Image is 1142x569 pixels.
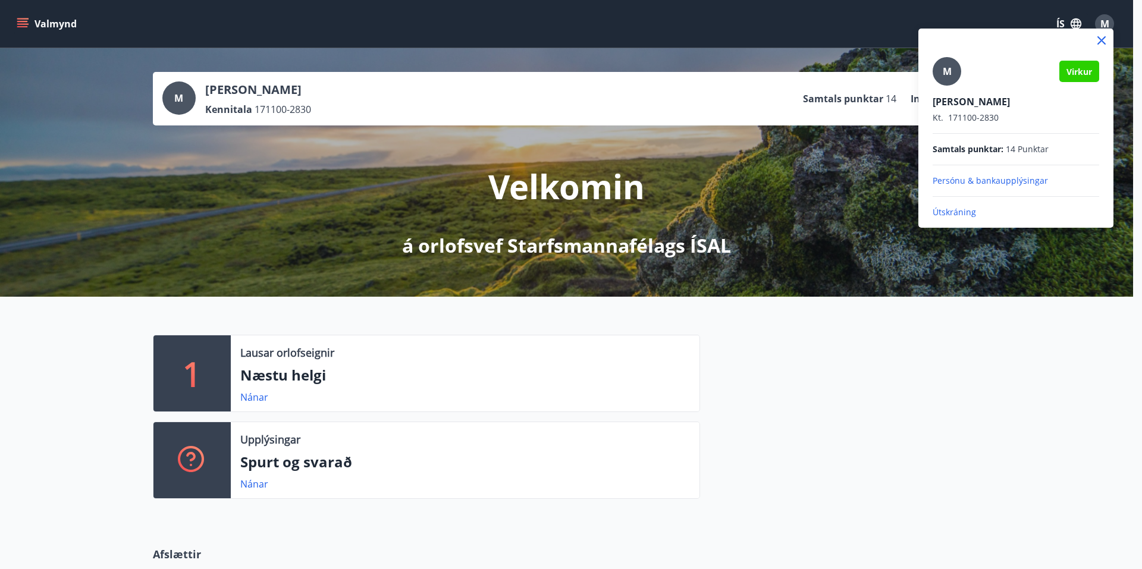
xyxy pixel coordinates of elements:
[933,206,1099,218] p: Útskráning
[933,112,943,123] span: Kt.
[933,143,1003,155] span: Samtals punktar :
[943,65,952,78] span: M
[1066,66,1092,77] span: Virkur
[933,175,1099,187] p: Persónu & bankaupplýsingar
[933,112,1099,124] p: 171100-2830
[1006,143,1049,155] span: 14 Punktar
[933,95,1099,108] p: [PERSON_NAME]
